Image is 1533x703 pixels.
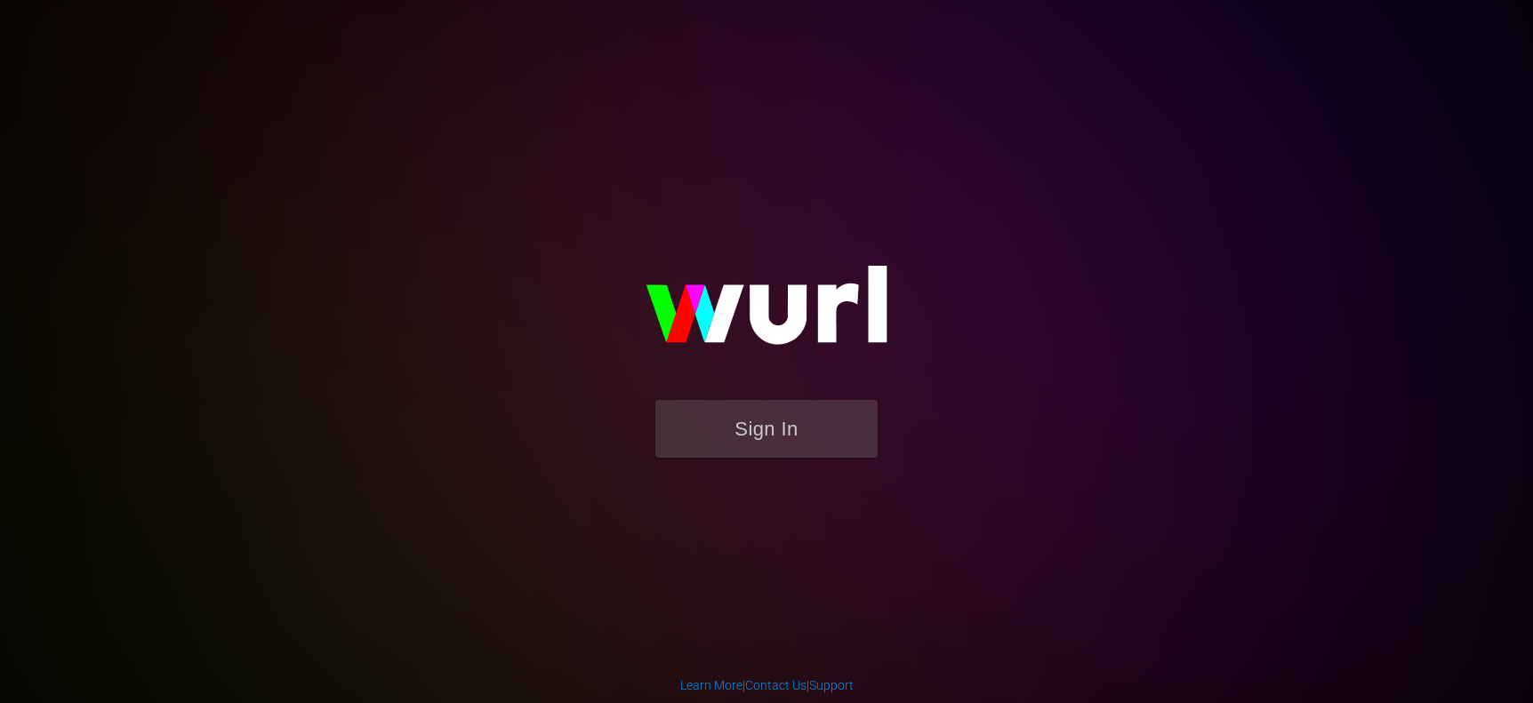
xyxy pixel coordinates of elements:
a: Contact Us [745,678,807,692]
a: Learn More [680,678,742,692]
div: | | [680,676,854,694]
button: Sign In [655,400,878,458]
a: Support [809,678,854,692]
img: wurl-logo-on-black-223613ac3d8ba8fe6dc639794a292ebdb59501304c7dfd60c99c58986ef67473.svg [589,228,944,400]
